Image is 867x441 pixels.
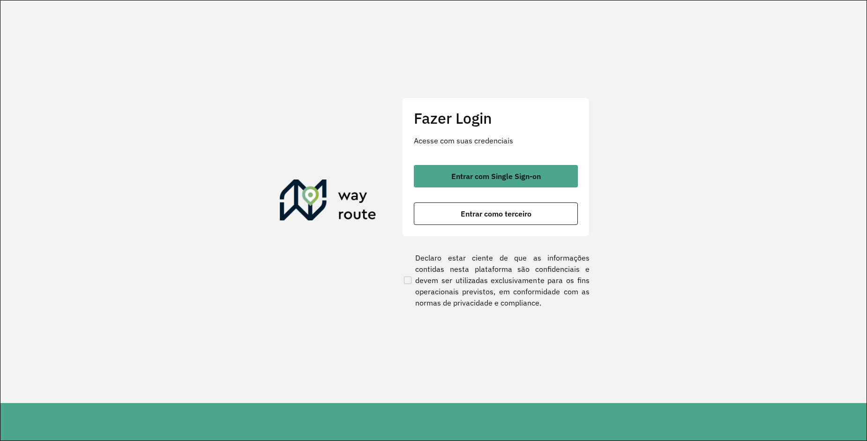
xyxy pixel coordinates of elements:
label: Declaro estar ciente de que as informações contidas nesta plataforma são confidenciais e devem se... [402,252,590,308]
img: Roteirizador AmbevTech [280,179,376,224]
button: button [414,165,578,187]
h2: Fazer Login [414,109,578,127]
button: button [414,202,578,225]
span: Entrar como terceiro [461,210,531,217]
p: Acesse com suas credenciais [414,135,578,146]
span: Entrar com Single Sign-on [451,172,541,180]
